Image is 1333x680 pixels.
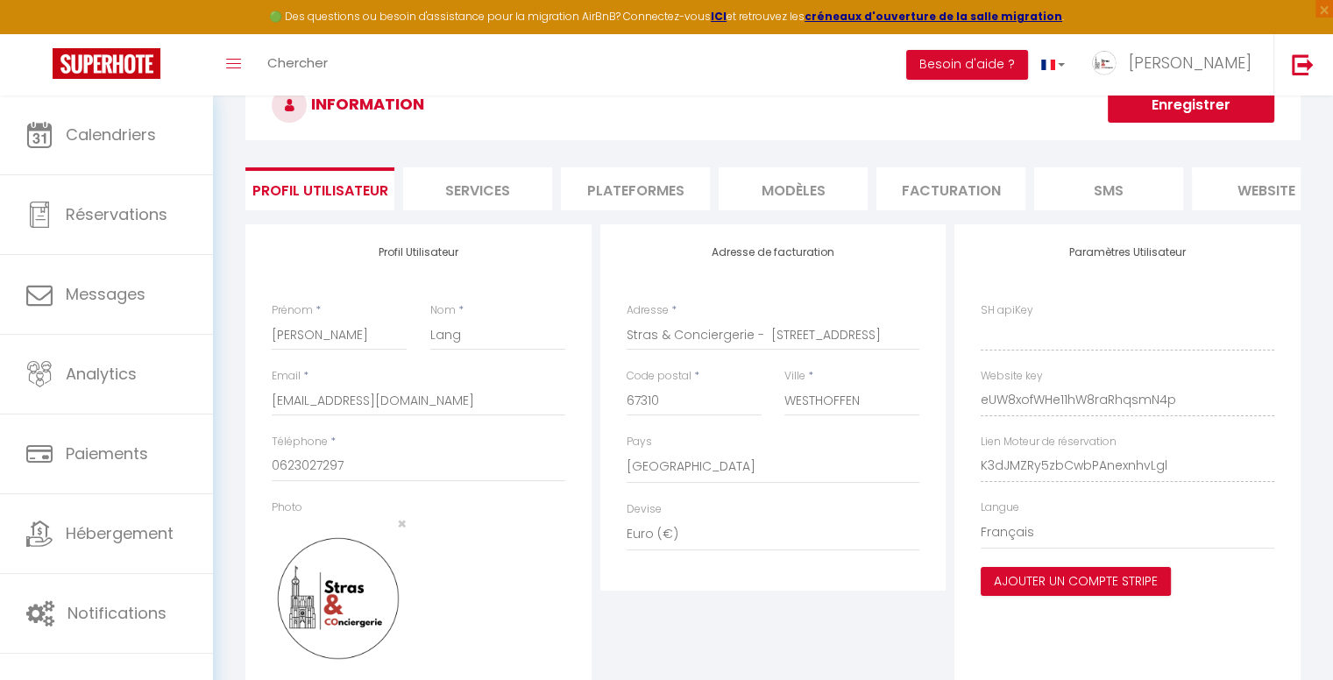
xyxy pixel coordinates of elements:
span: Calendriers [66,124,156,145]
li: SMS [1034,167,1183,210]
a: créneaux d'ouverture de la salle migration [805,9,1062,24]
span: Messages [66,283,145,305]
button: Besoin d'aide ? [906,50,1028,80]
span: Hébergement [66,522,174,544]
span: Réservations [66,203,167,225]
span: [PERSON_NAME] [1129,52,1251,74]
span: Analytics [66,363,137,385]
img: ... [1091,50,1117,76]
li: Profil Utilisateur [245,167,394,210]
img: logout [1292,53,1314,75]
label: Code postal [627,368,691,385]
li: MODÈLES [719,167,868,210]
h4: Adresse de facturation [627,246,920,259]
img: 17374125704185.png [272,532,407,667]
span: Notifications [67,602,167,624]
li: Plateformes [561,167,710,210]
label: Ville [784,368,805,385]
label: Adresse [627,302,669,319]
label: Photo [272,499,302,516]
a: ... [PERSON_NAME] [1078,34,1273,96]
li: Facturation [876,167,1025,210]
label: Devise [627,501,662,518]
h4: Profil Utilisateur [272,246,565,259]
label: Langue [981,499,1019,516]
label: Pays [627,434,652,450]
li: Services [403,167,552,210]
button: Close [397,516,407,532]
img: Super Booking [53,48,160,79]
a: Chercher [254,34,341,96]
a: ICI [711,9,727,24]
label: Email [272,368,301,385]
label: SH apiKey [981,302,1033,319]
label: Prénom [272,302,313,319]
label: Nom [430,302,456,319]
span: Chercher [267,53,328,72]
button: Enregistrer [1108,88,1274,123]
label: Website key [981,368,1043,385]
label: Lien Moteur de réservation [981,434,1117,450]
span: Paiements [66,443,148,464]
h4: Paramètres Utilisateur [981,246,1274,259]
button: Ouvrir le widget de chat LiveChat [14,7,67,60]
span: × [397,513,407,535]
h3: INFORMATION [245,70,1301,140]
button: Ajouter un compte Stripe [981,567,1171,597]
label: Téléphone [272,434,328,450]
